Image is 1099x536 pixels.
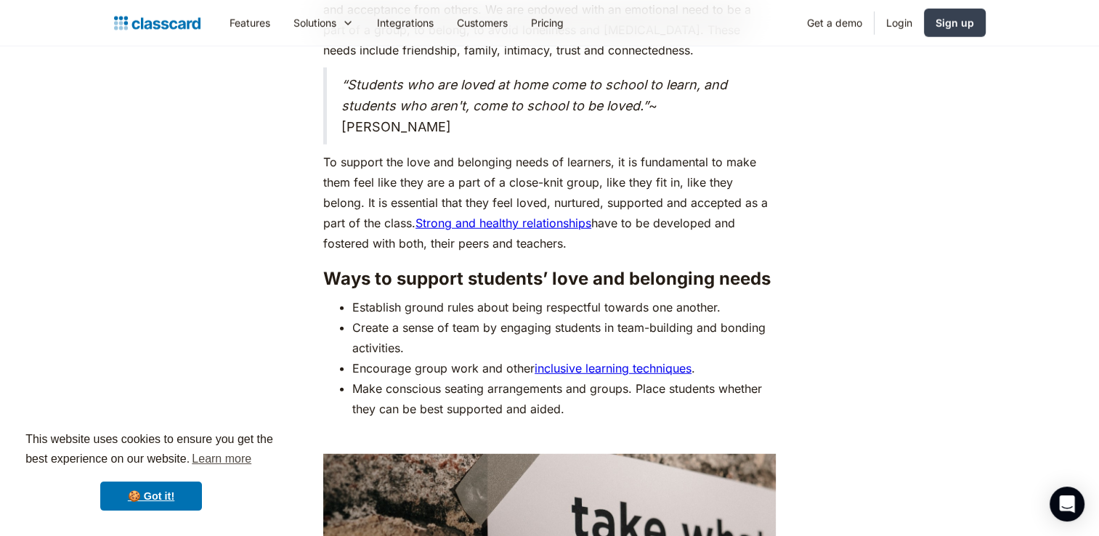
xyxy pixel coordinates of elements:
[100,482,202,511] a: dismiss cookie message
[1050,487,1084,521] div: Open Intercom Messenger
[114,13,200,33] a: home
[12,417,291,524] div: cookieconsent
[875,7,924,39] a: Login
[795,7,874,39] a: Get a demo
[352,378,776,419] li: Make conscious seating arrangements and groups. Place students whether they can be best supported...
[190,448,254,470] a: learn more about cookies
[535,361,692,375] a: inclusive learning techniques
[936,15,974,31] div: Sign up
[323,152,776,253] p: To support the love and belonging needs of learners, it is fundamental to make them feel like the...
[352,317,776,358] li: Create a sense of team by engaging students in team-building and bonding activities.
[282,7,365,39] div: Solutions
[519,7,575,39] a: Pricing
[352,358,776,378] li: Encourage group work and other .
[323,68,776,145] blockquote: ~ [PERSON_NAME]
[341,77,727,113] em: “Students who are loved at home come to school to learn, and students who aren't, come to school ...
[293,15,336,31] div: Solutions
[352,297,776,317] li: Establish ground rules about being respectful towards one another.
[323,268,776,290] h3: Ways to support students’ love and belonging needs
[323,426,776,447] p: ‍
[25,431,277,470] span: This website uses cookies to ensure you get the best experience on our website.
[415,216,591,230] a: Strong and healthy relationships
[218,7,282,39] a: Features
[924,9,986,37] a: Sign up
[445,7,519,39] a: Customers
[365,7,445,39] a: Integrations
